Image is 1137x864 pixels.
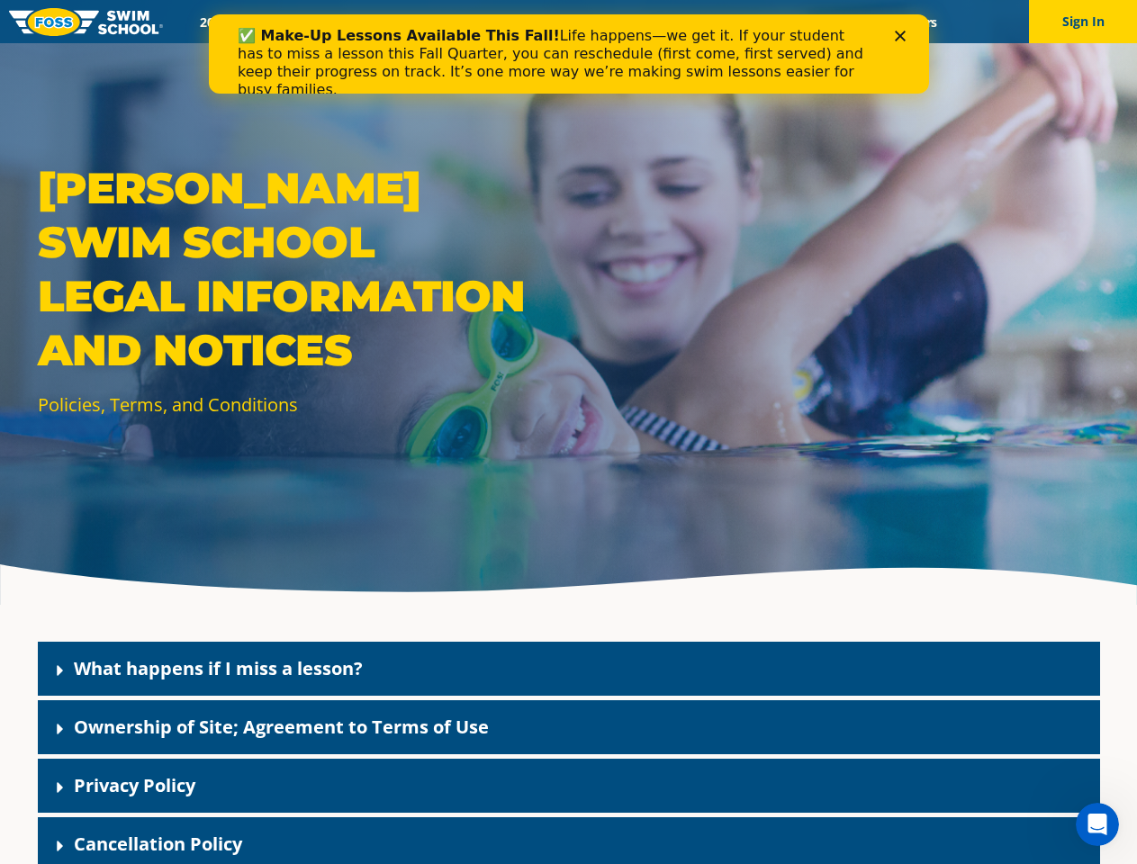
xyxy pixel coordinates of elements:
[821,13,878,31] a: Blog
[38,759,1100,813] div: Privacy Policy
[185,13,297,31] a: 2025 Calendar
[9,8,163,36] img: FOSS Swim School Logo
[38,391,560,418] p: Policies, Terms, and Conditions
[297,13,373,31] a: Schools
[1076,803,1119,846] iframe: Intercom live chat
[686,16,704,27] div: Close
[631,13,822,31] a: Swim Like [PERSON_NAME]
[29,13,663,85] div: Life happens—we get it. If your student has to miss a lesson this Fall Quarter, you can reschedul...
[373,13,530,31] a: Swim Path® Program
[209,14,929,94] iframe: Intercom live chat banner
[29,13,351,30] b: ✅ Make-Up Lessons Available This Fall!
[38,642,1100,696] div: What happens if I miss a lesson?
[74,715,489,739] a: Ownership of Site; Agreement to Terms of Use
[74,656,363,680] a: What happens if I miss a lesson?
[74,832,242,856] a: Cancellation Policy
[38,700,1100,754] div: Ownership of Site; Agreement to Terms of Use
[74,773,195,797] a: Privacy Policy
[530,13,631,31] a: About FOSS
[38,161,560,377] p: [PERSON_NAME] Swim School Legal Information and Notices
[878,13,952,31] a: Careers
